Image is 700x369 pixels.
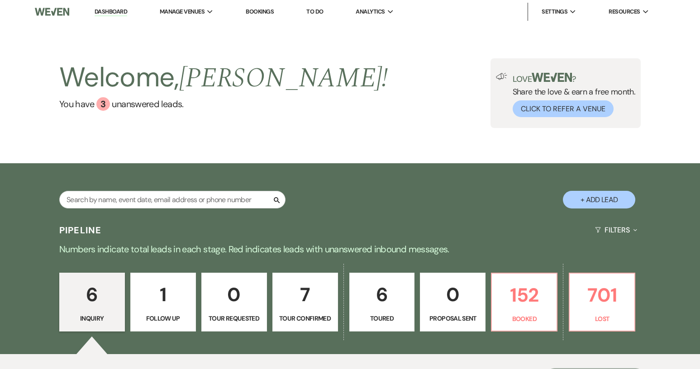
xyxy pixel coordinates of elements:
[532,73,572,82] img: weven-logo-green.svg
[569,273,635,331] a: 701Lost
[207,279,261,310] p: 0
[491,273,557,331] a: 152Booked
[496,73,507,80] img: loud-speaker-illustration.svg
[136,313,190,323] p: Follow Up
[278,313,332,323] p: Tour Confirmed
[278,279,332,310] p: 7
[246,8,274,15] a: Bookings
[59,273,125,331] a: 6Inquiry
[507,73,636,117] div: Share the love & earn a free month.
[201,273,267,331] a: 0Tour Requested
[563,191,635,208] button: + Add Lead
[59,58,388,97] h2: Welcome,
[96,97,110,111] div: 3
[497,280,551,310] p: 152
[426,313,480,323] p: Proposal Sent
[306,8,323,15] a: To Do
[179,57,388,99] span: [PERSON_NAME] !
[24,242,676,256] p: Numbers indicate total leads in each stage. Red indicates leads with unanswered inbound messages.
[59,224,102,237] h3: Pipeline
[136,279,190,310] p: 1
[272,273,338,331] a: 7Tour Confirmed
[59,191,286,208] input: Search by name, event date, email address or phone number
[95,8,127,16] a: Dashboard
[591,218,641,242] button: Filters
[35,2,69,21] img: Weven Logo
[355,313,409,323] p: Toured
[65,313,119,323] p: Inquiry
[426,279,480,310] p: 0
[349,273,415,331] a: 6Toured
[575,314,629,324] p: Lost
[160,7,205,16] span: Manage Venues
[207,313,261,323] p: Tour Requested
[59,97,388,111] a: You have 3 unanswered leads.
[420,273,486,331] a: 0Proposal Sent
[542,7,567,16] span: Settings
[130,273,196,331] a: 1Follow Up
[355,279,409,310] p: 6
[497,314,551,324] p: Booked
[513,100,614,117] button: Click to Refer a Venue
[575,280,629,310] p: 701
[356,7,385,16] span: Analytics
[65,279,119,310] p: 6
[513,73,636,83] p: Love ?
[609,7,640,16] span: Resources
